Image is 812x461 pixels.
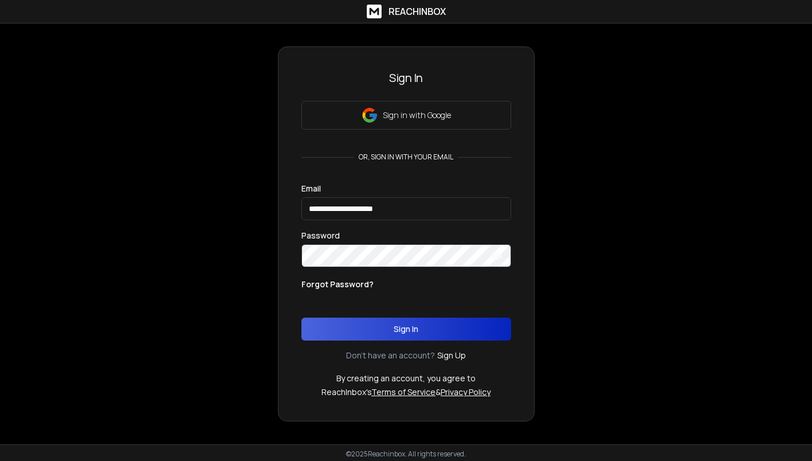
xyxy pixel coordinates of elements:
[346,450,466,459] p: © 2025 Reachinbox. All rights reserved.
[301,70,511,86] h3: Sign In
[371,386,436,397] a: Terms of Service
[346,350,435,361] p: Don't have an account?
[301,279,374,290] p: Forgot Password?
[301,232,340,240] label: Password
[301,185,321,193] label: Email
[301,318,511,341] button: Sign In
[441,386,491,397] a: Privacy Policy
[321,386,491,398] p: ReachInbox's &
[437,350,466,361] a: Sign Up
[354,153,458,162] p: or, sign in with your email
[383,110,451,121] p: Sign in with Google
[301,101,511,130] button: Sign in with Google
[367,5,446,18] a: ReachInbox
[389,5,446,18] h1: ReachInbox
[336,373,476,384] p: By creating an account, you agree to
